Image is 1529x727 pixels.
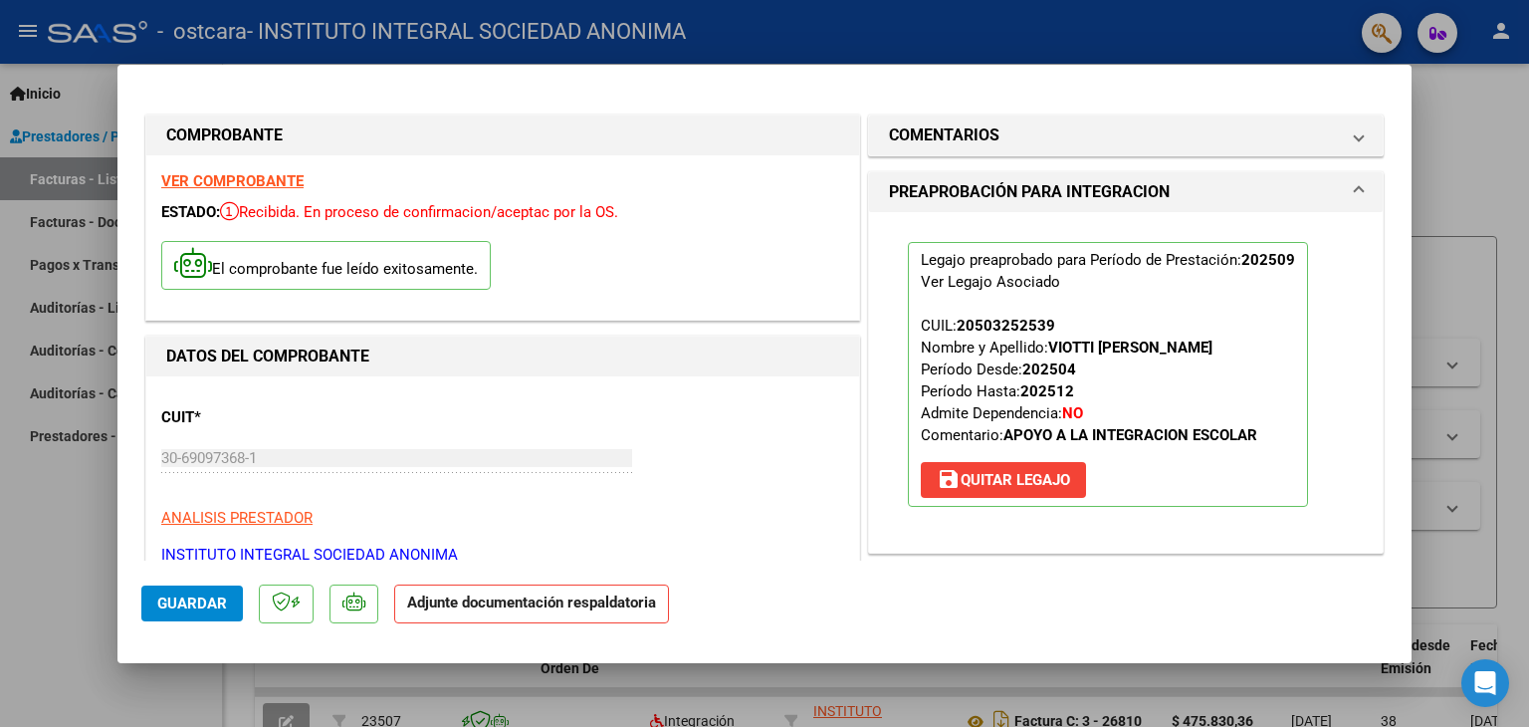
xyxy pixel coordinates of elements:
[869,212,1383,553] div: PREAPROBACIÓN PARA INTEGRACION
[161,172,304,190] a: VER COMPROBANTE
[141,586,243,621] button: Guardar
[1062,404,1083,422] strong: NO
[921,317,1257,444] span: CUIL: Nombre y Apellido: Período Desde: Período Hasta: Admite Dependencia:
[1461,659,1509,707] div: Open Intercom Messenger
[220,203,618,221] span: Recibida. En proceso de confirmacion/aceptac por la OS.
[869,172,1383,212] mat-expansion-panel-header: PREAPROBACIÓN PARA INTEGRACION
[1022,361,1076,378] strong: 202504
[161,509,313,527] span: ANALISIS PRESTADOR
[166,125,283,144] strong: COMPROBANTE
[937,471,1070,489] span: Quitar Legajo
[921,426,1257,444] span: Comentario:
[921,462,1086,498] button: Quitar Legajo
[161,544,844,567] p: INSTITUTO INTEGRAL SOCIEDAD ANONIMA
[889,123,999,147] h1: COMENTARIOS
[161,203,220,221] span: ESTADO:
[161,406,366,429] p: CUIT
[161,241,491,290] p: El comprobante fue leído exitosamente.
[921,271,1060,293] div: Ver Legajo Asociado
[869,116,1383,155] mat-expansion-panel-header: COMENTARIOS
[957,315,1055,337] div: 20503252539
[889,180,1170,204] h1: PREAPROBACIÓN PARA INTEGRACION
[157,595,227,612] span: Guardar
[1241,251,1295,269] strong: 202509
[407,594,656,611] strong: Adjunte documentación respaldatoria
[166,347,369,365] strong: DATOS DEL COMPROBANTE
[908,242,1308,507] p: Legajo preaprobado para Período de Prestación:
[1003,426,1257,444] strong: APOYO A LA INTEGRACION ESCOLAR
[1020,382,1074,400] strong: 202512
[1048,339,1212,357] strong: VIOTTI [PERSON_NAME]
[937,467,961,491] mat-icon: save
